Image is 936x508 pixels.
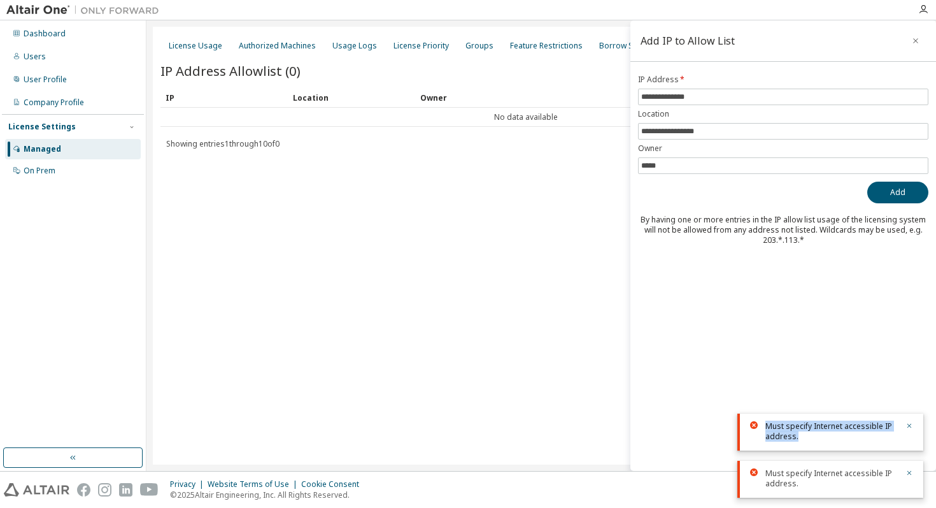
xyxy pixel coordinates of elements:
label: Owner [638,143,928,154]
span: Showing entries 1 through 10 of 0 [166,138,280,149]
div: Cookie Consent [301,479,367,490]
div: Privacy [170,479,208,490]
div: License Priority [394,41,449,51]
div: Location [293,87,410,108]
div: Website Terms of Use [208,479,301,490]
div: Borrow Settings [599,41,658,51]
label: Location [638,109,928,119]
div: Must specify Internet accessible IP address. [765,421,898,442]
div: On Prem [24,166,55,176]
div: By having one or more entries in the IP allow list usage of the licensing system will not be allo... [638,215,928,245]
div: Users [24,52,46,62]
div: Authorized Machines [239,41,316,51]
label: IP Address [638,75,928,85]
td: No data available [160,108,891,127]
img: youtube.svg [140,483,159,497]
img: altair_logo.svg [4,483,69,497]
div: Add IP to Allow List [641,36,735,46]
div: Company Profile [24,98,84,108]
button: Add [867,182,928,203]
div: License Settings [8,122,76,132]
img: linkedin.svg [119,483,132,497]
p: © 2025 Altair Engineering, Inc. All Rights Reserved. [170,490,367,500]
div: Managed [24,144,61,154]
span: IP Address Allowlist (0) [160,62,301,80]
div: User Profile [24,75,67,85]
div: IP [166,87,283,108]
img: facebook.svg [77,483,90,497]
div: Owner [420,87,886,108]
div: Groups [465,41,493,51]
img: Altair One [6,4,166,17]
div: Dashboard [24,29,66,39]
img: instagram.svg [98,483,111,497]
div: License Usage [169,41,222,51]
div: Usage Logs [332,41,377,51]
div: Feature Restrictions [510,41,583,51]
div: Must specify Internet accessible IP address. [765,468,898,489]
